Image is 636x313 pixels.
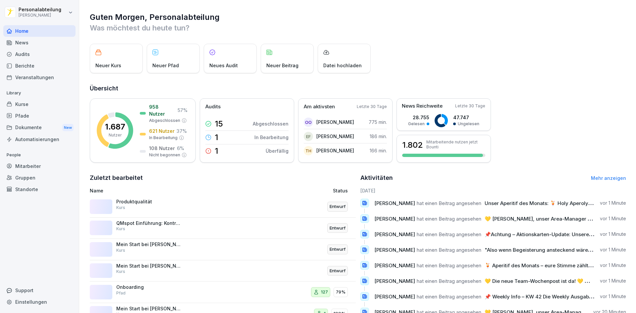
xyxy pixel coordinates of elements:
[3,88,76,98] p: Library
[323,62,362,69] p: Datei hochladen
[417,262,481,269] span: hat einen Beitrag angesehen
[336,289,345,295] p: 79%
[3,60,76,72] a: Berichte
[90,23,626,33] p: Was möchtest du heute tun?
[3,296,76,308] a: Einstellungen
[360,187,626,194] h6: [DATE]
[402,139,423,151] h3: 1.802
[357,104,387,110] p: Letzte 30 Tage
[149,128,175,134] p: 621 Nutzer
[209,62,238,69] p: Neues Audit
[116,306,183,312] p: Mein Start bei [PERSON_NAME] - Personalfragebogen
[215,147,218,155] p: 1
[370,133,387,140] p: 186 min.
[19,7,61,13] p: Personalabteilung
[149,118,180,124] p: Abgeschlossen
[455,103,485,109] p: Letzte 30 Tage
[149,145,175,152] p: 108 Nutzer
[316,147,354,154] p: [PERSON_NAME]
[374,247,415,253] span: [PERSON_NAME]
[402,102,443,110] p: News Reichweite
[374,293,415,300] span: [PERSON_NAME]
[600,278,626,284] p: vor 1 Minute
[205,103,221,111] p: Audits
[600,262,626,269] p: vor 1 Minute
[330,246,345,253] p: Entwurf
[3,160,76,172] a: Mitarbeiter
[90,260,356,282] a: Mein Start bei [PERSON_NAME] - PersonalfragebogenKursEntwurf
[600,246,626,253] p: vor 1 Minute
[600,293,626,300] p: vor 1 Minute
[374,216,415,222] span: [PERSON_NAME]
[3,98,76,110] a: Kurse
[330,268,345,274] p: Entwurf
[304,132,313,141] div: EF
[3,183,76,195] a: Standorte
[304,118,313,127] div: OO
[370,147,387,154] p: 166 min.
[417,216,481,222] span: hat einen Beitrag angesehen
[3,172,76,183] a: Gruppen
[19,13,61,18] p: [PERSON_NAME]
[374,200,415,206] span: [PERSON_NAME]
[116,220,183,226] p: QMspot Einführung: Kontrolleur-Zugang für Behörden
[360,173,393,183] h2: Aktivitäten
[116,226,125,232] p: Kurs
[254,134,289,141] p: In Bearbeitung
[95,62,121,69] p: Neuer Kurs
[304,103,335,111] p: Am aktivsten
[600,200,626,206] p: vor 1 Minute
[3,122,76,134] a: DokumenteNew
[591,175,626,181] a: Mehr anzeigen
[3,285,76,296] div: Support
[408,121,425,127] p: Gelesen
[374,231,415,237] span: [PERSON_NAME]
[316,133,354,140] p: [PERSON_NAME]
[116,199,183,205] p: Produktqualität
[417,247,481,253] span: hat einen Beitrag angesehen
[3,37,76,48] a: News
[90,173,356,183] h2: Zuletzt bearbeitet
[116,263,183,269] p: Mein Start bei [PERSON_NAME] - Personalfragebogen
[90,196,356,218] a: ProduktqualitätKursEntwurf
[116,284,183,290] p: Onboarding
[116,205,125,211] p: Kurs
[600,215,626,222] p: vor 1 Minute
[3,122,76,134] div: Dokumente
[116,241,183,247] p: Mein Start bei [PERSON_NAME] - Personalfragebogen
[90,12,626,23] h1: Guten Morgen, Personalabteilung
[109,132,122,138] p: Nutzer
[330,203,345,210] p: Entwurf
[177,128,187,134] p: 37 %
[116,247,125,253] p: Kurs
[3,48,76,60] a: Audits
[215,120,223,128] p: 15
[116,269,125,275] p: Kurs
[90,187,256,194] p: Name
[408,114,429,121] p: 28.755
[149,103,176,117] p: 958 Nutzer
[90,218,356,239] a: QMspot Einführung: Kontrolleur-Zugang für BehördenKursEntwurf
[304,146,313,155] div: TH
[330,225,345,232] p: Entwurf
[417,231,481,237] span: hat einen Beitrag angesehen
[374,262,415,269] span: [PERSON_NAME]
[3,25,76,37] a: Home
[62,124,74,131] div: New
[453,114,479,121] p: 47.747
[3,72,76,83] a: Veranstaltungen
[316,119,354,126] p: [PERSON_NAME]
[90,282,356,303] a: OnboardingPfad12779%
[177,145,184,152] p: 6 %
[149,135,178,141] p: In Bearbeitung
[374,278,415,284] span: [PERSON_NAME]
[105,123,125,131] p: 1.687
[321,289,328,295] p: 127
[3,110,76,122] a: Pfade
[369,119,387,126] p: 775 min.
